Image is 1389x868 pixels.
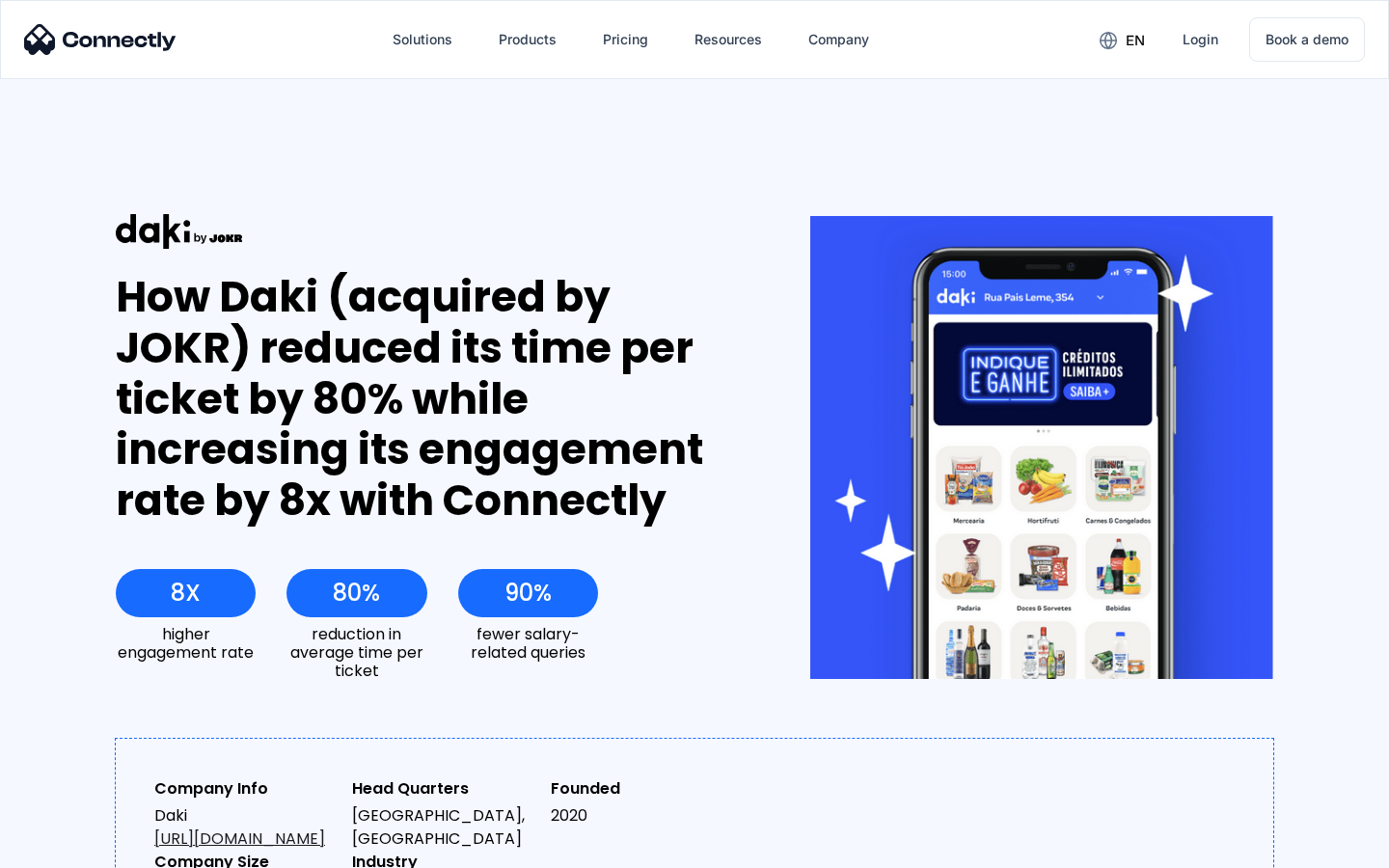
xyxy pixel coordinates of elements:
div: 80% [333,580,380,607]
div: Pricing [603,26,648,53]
div: 90% [504,580,552,607]
div: How Daki (acquired by JOKR) reduced its time per ticket by 80% while increasing its engagement ra... [116,272,740,527]
a: [URL][DOMAIN_NAME] [154,827,325,850]
div: Solutions [393,26,452,53]
div: Founded [551,777,733,800]
img: Connectly Logo [24,24,177,55]
div: Head Quarters [352,777,534,800]
div: en [1126,27,1145,54]
div: Daki [154,804,337,851]
div: Resources [694,26,762,53]
aside: Language selected: English [19,834,116,861]
div: reduction in average time per ticket [286,625,426,681]
div: fewer salary-related queries [458,625,598,662]
div: [GEOGRAPHIC_DATA], [GEOGRAPHIC_DATA] [352,804,534,851]
div: Company Info [154,777,337,800]
a: Login [1167,16,1234,63]
a: Pricing [587,16,664,63]
div: higher engagement rate [116,625,256,662]
div: Products [499,26,557,53]
a: Book a demo [1249,17,1365,62]
div: 8X [171,580,201,607]
ul: Language list [39,834,116,861]
div: 2020 [551,804,733,827]
div: Login [1183,26,1218,53]
div: Company [808,26,869,53]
